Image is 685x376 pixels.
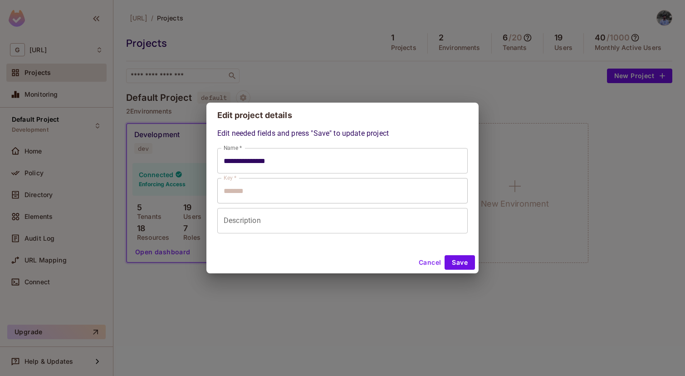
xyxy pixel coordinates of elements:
[224,174,236,182] label: Key *
[206,103,479,128] h2: Edit project details
[217,128,468,233] div: Edit needed fields and press "Save" to update project
[445,255,475,270] button: Save
[224,144,242,152] label: Name *
[415,255,445,270] button: Cancel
